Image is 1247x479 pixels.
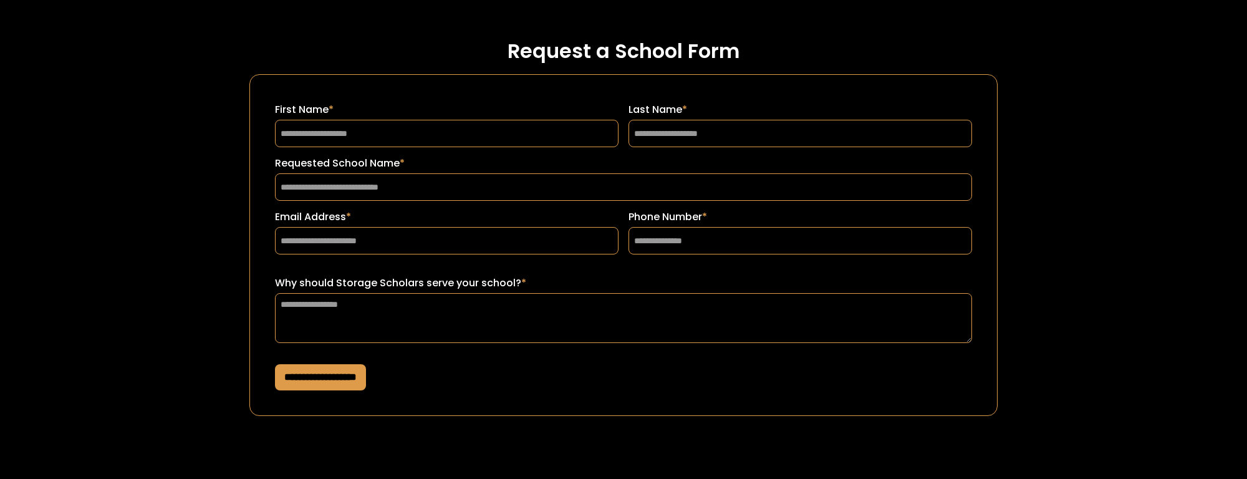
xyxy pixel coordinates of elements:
[275,102,619,117] label: First Name
[249,40,998,62] h1: Request a School Form
[275,210,619,225] label: Email Address
[628,102,972,117] label: Last Name
[275,276,972,291] label: Why should Storage Scholars serve your school?
[628,210,972,225] label: Phone Number
[249,74,998,416] form: Request a School Form
[275,156,972,171] label: Requested School Name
